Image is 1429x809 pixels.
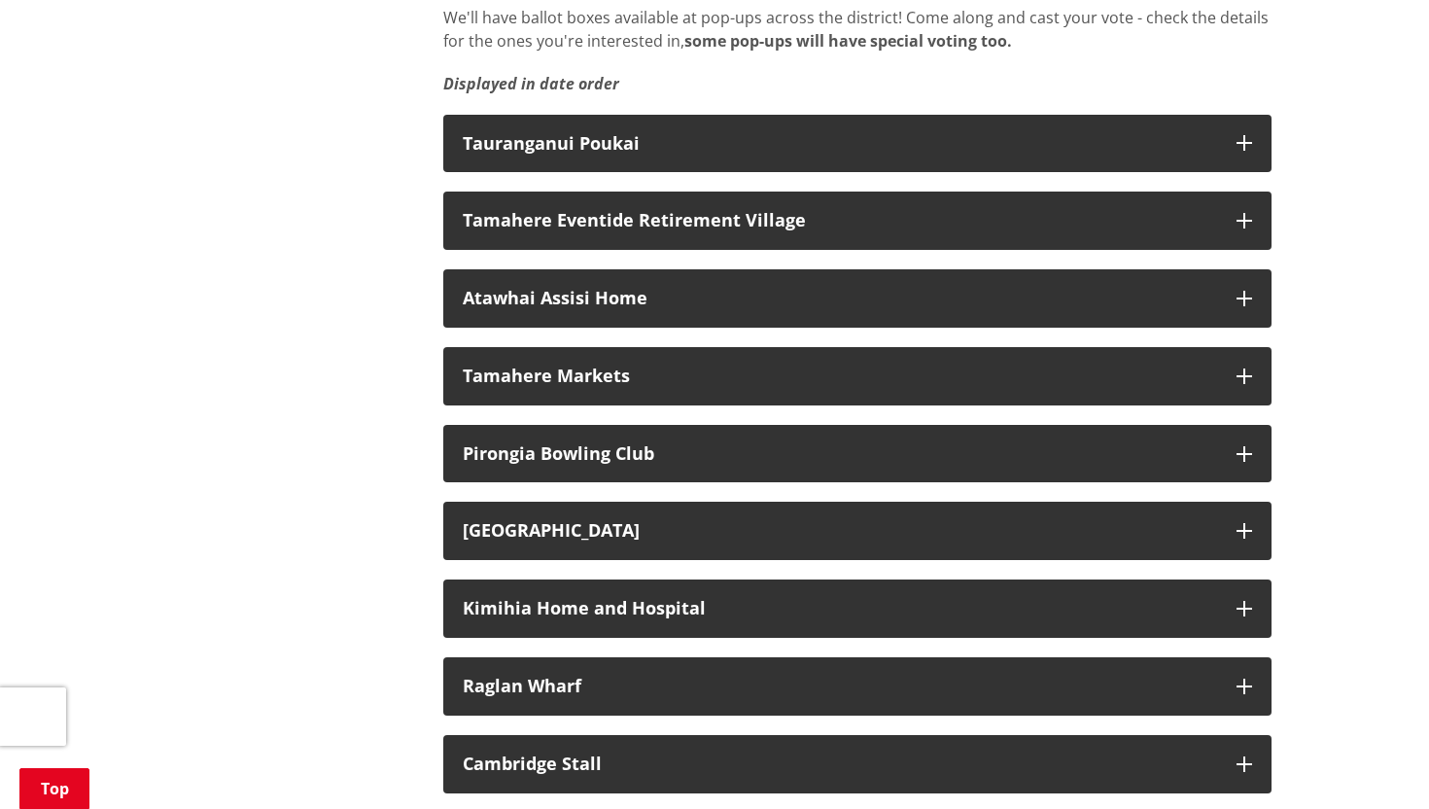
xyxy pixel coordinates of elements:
div: Tauranganui Poukai [463,134,1217,154]
div: [GEOGRAPHIC_DATA] [463,521,1217,541]
strong: Displayed in date order [443,73,619,94]
div: Pirongia Bowling Club [463,444,1217,464]
div: Tamahere Eventide Retirement Village [463,211,1217,230]
div: Atawhai Assisi Home [463,289,1217,308]
iframe: Messenger Launcher [1340,727,1410,797]
button: [GEOGRAPHIC_DATA] [443,502,1272,560]
button: Atawhai Assisi Home [443,269,1272,328]
button: Raglan Wharf [443,657,1272,716]
div: Raglan Wharf [463,677,1217,696]
strong: some pop-ups will have special voting too. [684,30,1012,52]
button: Tamahere Eventide Retirement Village [443,192,1272,250]
a: Top [19,768,89,809]
button: Cambridge Stall [443,735,1272,793]
button: Tamahere Markets [443,347,1272,405]
div: Tamahere Markets [463,367,1217,386]
button: Kimihia Home and Hospital [443,580,1272,638]
div: Kimihia Home and Hospital [463,599,1217,618]
button: Tauranganui Poukai [443,115,1272,173]
p: We'll have ballot boxes available at pop-ups across the district! Come along and cast your vote -... [443,6,1272,53]
button: Pirongia Bowling Club [443,425,1272,483]
div: Cambridge Stall [463,755,1217,774]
